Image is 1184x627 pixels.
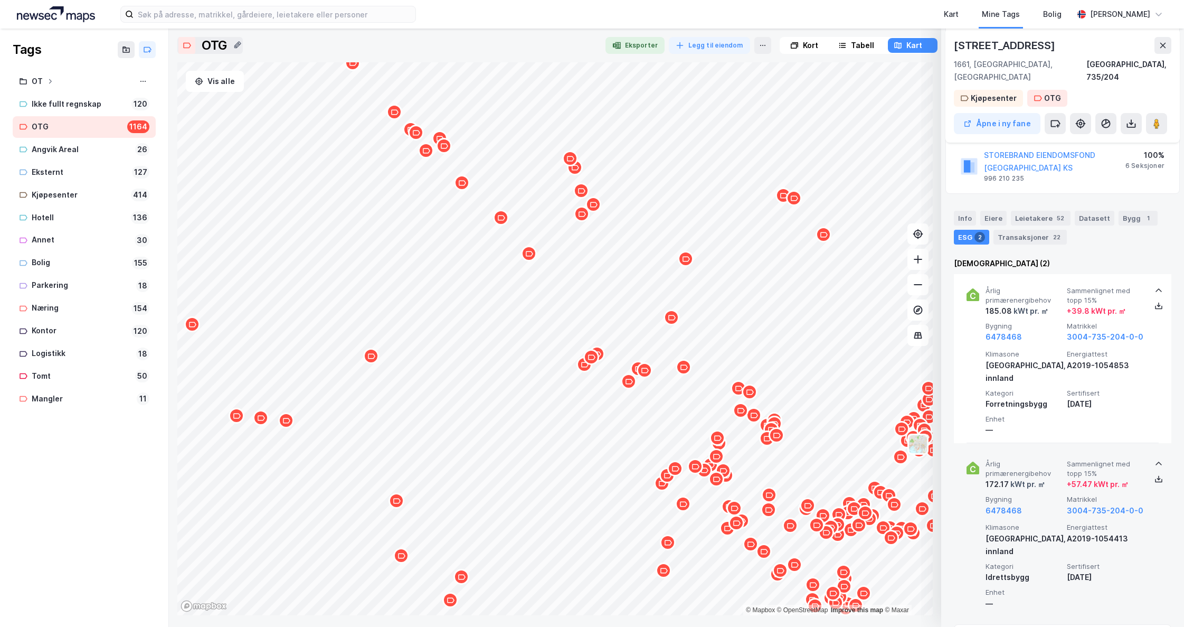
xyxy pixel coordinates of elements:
[1051,232,1063,242] div: 22
[676,359,692,375] div: Map marker
[841,495,857,511] div: Map marker
[986,571,1063,584] div: Idrettsbygg
[32,189,127,202] div: Kjøpesenter
[831,606,883,614] a: Improve this map
[13,388,156,410] a: Mangler11
[986,562,1063,571] span: Kategori
[986,305,1048,317] div: 185.08
[954,230,989,245] div: ESG
[1055,213,1066,223] div: 52
[733,403,749,418] div: Map marker
[703,457,718,473] div: Map marker
[664,310,679,325] div: Map marker
[659,467,675,483] div: Map marker
[386,104,402,120] div: Map marker
[32,279,132,292] div: Parkering
[846,501,862,517] div: Map marker
[807,598,823,614] div: Map marker
[848,597,864,613] div: Map marker
[621,373,637,389] div: Map marker
[32,75,43,88] div: OT
[17,6,95,22] img: logo.a4113a55bc3d86da70a041830d287a7e.svg
[921,391,937,407] div: Map marker
[926,488,942,504] div: Map marker
[804,592,820,607] div: Map marker
[1119,211,1158,226] div: Bygg
[899,433,915,448] div: Map marker
[986,359,1063,385] div: [GEOGRAPHIC_DATA], innland
[229,408,244,424] div: Map marker
[1075,211,1114,226] div: Datasett
[944,8,959,21] div: Kart
[1011,211,1071,226] div: Leietakere
[954,211,976,226] div: Info
[589,346,605,362] div: Map marker
[840,596,856,612] div: Map marker
[986,597,1063,610] div: —
[442,592,458,608] div: Map marker
[136,348,149,360] div: 18
[181,600,227,612] a: Mapbox homepage
[986,322,1063,331] span: Bygning
[903,521,918,537] div: Map marker
[816,227,831,242] div: Map marker
[1067,398,1144,410] div: [DATE]
[13,207,156,229] a: Hotell136
[1067,495,1144,504] span: Matrikkel
[1067,389,1144,398] span: Sertifisert
[708,448,724,464] div: Map marker
[823,519,839,535] div: Map marker
[1143,213,1153,223] div: 1
[660,535,676,550] div: Map marker
[630,361,646,377] div: Map marker
[403,121,419,137] div: Map marker
[761,502,776,518] div: Map marker
[32,347,132,360] div: Logistikk
[894,520,910,536] div: Map marker
[654,475,670,491] div: Map marker
[759,417,775,433] div: Map marker
[687,458,703,474] div: Map marker
[886,497,902,512] div: Map marker
[906,39,922,52] div: Kart
[389,493,404,509] div: Map marker
[777,606,828,614] a: OpenStreetMap
[830,517,846,532] div: Map marker
[982,8,1020,21] div: Mine Tags
[770,566,785,582] div: Map marker
[131,211,149,224] div: 136
[1090,8,1150,21] div: [PERSON_NAME]
[986,424,1063,436] div: —
[803,39,818,52] div: Kort
[986,460,1063,478] span: Årlig primærenergibehov
[32,166,128,179] div: Eksternt
[134,6,415,22] input: Søk på adresse, matrikkel, gårdeiere, leietakere eller personer
[719,520,735,536] div: Map marker
[453,569,469,585] div: Map marker
[13,162,156,183] a: Eksternt127
[986,523,1063,532] span: Klimasone
[667,461,683,476] div: Map marker
[759,431,775,446] div: Map marker
[772,563,788,578] div: Map marker
[954,113,1040,134] button: Åpne i ny fane
[954,257,1171,270] div: [DEMOGRAPHIC_DATA] (2)
[1125,162,1164,170] div: 6 Seksjoner
[743,536,759,552] div: Map marker
[131,98,149,110] div: 120
[131,189,149,201] div: 414
[766,412,782,428] div: Map marker
[345,55,361,71] div: Map marker
[1067,532,1144,545] div: A2019-1054413
[728,515,744,531] div: Map marker
[746,606,775,614] a: Mapbox
[696,462,712,478] div: Map marker
[831,507,847,522] div: Map marker
[32,98,127,111] div: Ikke fullt regnskap
[408,125,424,141] div: Map marker
[828,595,844,611] div: Map marker
[1067,286,1144,305] span: Sammenlignet med topp 15%
[986,478,1045,491] div: 172.17
[32,302,127,315] div: Næring
[721,499,737,514] div: Map marker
